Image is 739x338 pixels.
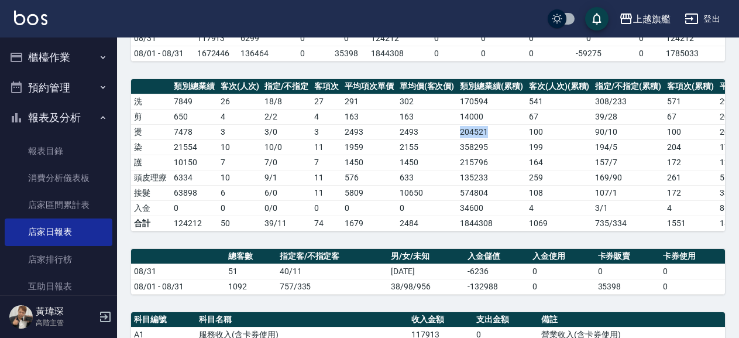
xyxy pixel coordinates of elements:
td: 6334 [171,170,218,185]
div: 上越旗艦 [633,12,671,26]
td: 1069 [526,216,593,231]
td: 7478 [171,124,218,139]
th: 入金儲值 [465,249,530,264]
th: 客項次(累積) [664,79,717,94]
td: 08/01 - 08/31 [131,46,194,61]
td: 0 [505,30,558,46]
img: Person [9,305,33,329]
td: 124212 [171,216,218,231]
td: 0 [505,46,558,61]
td: 燙 [131,124,171,139]
td: 308 / 233 [592,94,664,109]
td: 1959 [342,139,397,155]
td: 7 [218,155,262,170]
td: 08/31 [131,264,225,279]
td: 204521 [457,124,526,139]
td: 入金 [131,200,171,216]
a: 店家日報表 [5,218,112,245]
td: 1844308 [368,46,411,61]
td: 26 [218,94,262,109]
th: 總客數 [225,249,277,264]
th: 支出金額 [473,312,538,327]
td: 67 [526,109,593,124]
td: 21554 [171,139,218,155]
td: 11 [311,185,342,200]
td: 541 [526,94,593,109]
td: 10 [218,170,262,185]
td: 39 / 28 [592,109,664,124]
td: 157 / 7 [592,155,664,170]
td: 576 [342,170,397,185]
td: 67 [664,109,717,124]
table: a dense table [131,249,725,295]
td: 650 [171,109,218,124]
a: 店家排行榜 [5,246,112,273]
img: Logo [14,11,47,25]
td: 5809 [342,185,397,200]
td: 4 [664,200,717,216]
td: 10 [218,139,262,155]
td: 35398 [325,46,368,61]
td: 0 [558,30,620,46]
td: 39/11 [262,216,311,231]
td: 1785033 [663,46,725,61]
td: 74 [311,216,342,231]
td: 3 / 0 [262,124,311,139]
button: 上越旗艦 [614,7,675,31]
th: 男/女/未知 [388,249,465,264]
td: 0 [311,200,342,216]
td: -132988 [465,279,530,294]
td: 302 [397,94,458,109]
td: 90 / 10 [592,124,664,139]
th: 客次(人次)(累積) [526,79,593,94]
td: 574804 [457,185,526,200]
button: 預約管理 [5,73,112,103]
td: 1844308 [457,216,526,231]
td: 6299 [238,30,281,46]
th: 類別總業績(累積) [457,79,526,94]
a: 互助日報表 [5,273,112,300]
td: 170594 [457,94,526,109]
th: 卡券使用 [660,249,725,264]
td: 染 [131,139,171,155]
td: 0 / 0 [262,200,311,216]
td: 0 [530,279,594,294]
td: 0 [595,264,660,279]
td: 10150 [171,155,218,170]
td: 35398 [595,279,660,294]
th: 備註 [538,312,725,327]
td: 0 [620,30,663,46]
td: 4 [311,109,342,124]
td: 735/334 [592,216,664,231]
td: 0 [342,200,397,216]
td: 199 [526,139,593,155]
td: 633 [397,170,458,185]
th: 科目編號 [131,312,196,327]
td: 0 [411,46,461,61]
td: 27 [311,94,342,109]
td: 3 / 1 [592,200,664,216]
th: 收入金額 [408,312,473,327]
td: 204 [664,139,717,155]
td: 2155 [397,139,458,155]
th: 類別總業績 [171,79,218,94]
td: 163 [397,109,458,124]
td: 1551 [664,216,717,231]
button: 登出 [680,8,725,30]
td: 接髮 [131,185,171,200]
td: 護 [131,155,171,170]
td: 571 [664,94,717,109]
td: 08/31 [131,30,194,46]
th: 科目名稱 [196,312,408,327]
td: 6 [218,185,262,200]
td: 0 [462,46,505,61]
td: 11 [311,170,342,185]
td: 261 [664,170,717,185]
td: 34600 [457,200,526,216]
td: 135233 [457,170,526,185]
td: 4 [526,200,593,216]
td: 7 [311,155,342,170]
td: 0 [462,30,505,46]
td: 7 / 0 [262,155,311,170]
td: 3 [218,124,262,139]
